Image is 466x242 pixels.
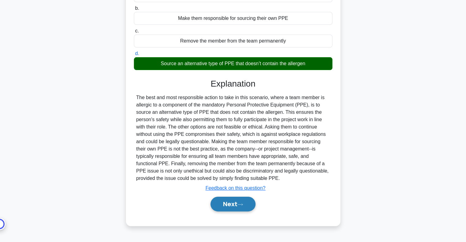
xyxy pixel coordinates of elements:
[135,28,139,33] span: c.
[206,185,266,191] a: Feedback on this question?
[210,197,256,211] button: Next
[135,6,139,11] span: b.
[136,94,330,182] div: The best and most responsible action to take in this scenario, where a team member is allergic to...
[134,57,332,70] div: Source an alternative type of PPE that doesn’t contain the allergen
[134,35,332,47] div: Remove the member from the team permanently
[134,12,332,25] div: Make them responsible for sourcing their own PPE
[138,79,329,89] h3: Explanation
[135,51,139,56] span: d.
